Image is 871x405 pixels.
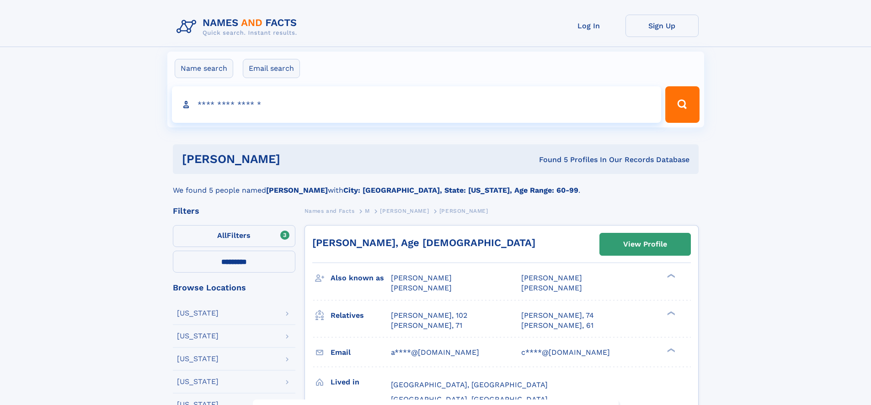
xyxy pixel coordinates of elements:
[391,274,452,282] span: [PERSON_NAME]
[305,205,355,216] a: Names and Facts
[173,174,699,196] div: We found 5 people named with .
[243,59,300,78] label: Email search
[266,186,328,195] b: [PERSON_NAME]
[172,86,662,123] input: search input
[331,345,391,360] h3: Email
[410,155,689,165] div: Found 5 Profiles In Our Records Database
[173,225,295,247] label: Filters
[521,310,594,321] a: [PERSON_NAME], 74
[177,378,219,385] div: [US_STATE]
[600,233,690,255] a: View Profile
[177,355,219,363] div: [US_STATE]
[177,310,219,317] div: [US_STATE]
[552,15,625,37] a: Log In
[312,237,535,248] a: [PERSON_NAME], Age [DEMOGRAPHIC_DATA]
[173,15,305,39] img: Logo Names and Facts
[380,205,429,216] a: [PERSON_NAME]
[175,59,233,78] label: Name search
[365,208,370,214] span: M
[391,310,467,321] a: [PERSON_NAME], 102
[343,186,578,195] b: City: [GEOGRAPHIC_DATA], State: [US_STATE], Age Range: 60-99
[665,347,676,353] div: ❯
[331,308,391,323] h3: Relatives
[391,395,548,404] span: [GEOGRAPHIC_DATA], [GEOGRAPHIC_DATA]
[521,284,582,292] span: [PERSON_NAME]
[182,153,410,165] h1: [PERSON_NAME]
[331,270,391,286] h3: Also known as
[391,321,462,331] a: [PERSON_NAME], 71
[665,86,699,123] button: Search Button
[623,234,667,255] div: View Profile
[439,208,488,214] span: [PERSON_NAME]
[365,205,370,216] a: M
[173,284,295,292] div: Browse Locations
[391,380,548,389] span: [GEOGRAPHIC_DATA], [GEOGRAPHIC_DATA]
[625,15,699,37] a: Sign Up
[380,208,429,214] span: [PERSON_NAME]
[391,284,452,292] span: [PERSON_NAME]
[521,274,582,282] span: [PERSON_NAME]
[177,332,219,340] div: [US_STATE]
[173,207,295,215] div: Filters
[665,273,676,279] div: ❯
[665,310,676,316] div: ❯
[331,374,391,390] h3: Lived in
[217,231,227,240] span: All
[521,321,593,331] a: [PERSON_NAME], 61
